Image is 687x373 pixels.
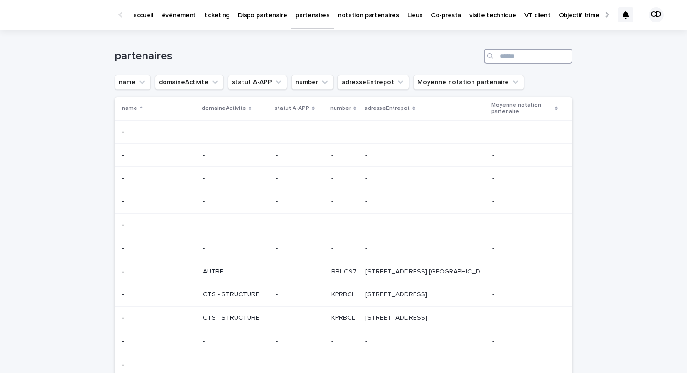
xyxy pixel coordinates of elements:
p: - [276,198,324,206]
p: - [331,150,335,159]
p: - [492,312,496,322]
tr: -- ---- -- -- [114,330,572,353]
p: - [276,151,324,159]
p: statut A-APP [275,103,309,114]
p: - [122,266,126,276]
p: - [203,337,268,345]
p: - [365,126,369,136]
h1: partenaires [114,50,480,63]
button: name [114,75,151,90]
input: Search [484,49,572,64]
p: - [203,221,268,229]
p: - [203,198,268,206]
p: - [203,244,268,252]
p: - [122,312,126,322]
p: - [492,150,496,159]
p: CTS - STRUCTURE [203,314,268,322]
p: - [492,243,496,252]
p: - [331,196,335,206]
p: [STREET_ADDRESS] [365,312,429,322]
p: - [365,336,369,345]
button: statut A-APP [228,75,287,90]
p: CTS - STRUCTURE [203,291,268,299]
p: - [365,219,369,229]
tr: -- AUTRE-RBUC97RBUC97 [STREET_ADDRESS] [GEOGRAPHIC_DATA][STREET_ADDRESS] [GEOGRAPHIC_DATA] -- [114,260,572,283]
div: CD [649,7,664,22]
tr: -- CTS - STRUCTURE-KPRBCLKPRBCL [STREET_ADDRESS][STREET_ADDRESS] -- [114,283,572,307]
p: - [276,128,324,136]
button: domaineActivite [155,75,224,90]
p: [STREET_ADDRESS] [GEOGRAPHIC_DATA] [365,266,487,276]
button: Moyenne notation partenaire [413,75,524,90]
p: - [276,361,324,369]
p: RBUC97 [331,266,358,276]
p: - [122,336,126,345]
p: - [492,126,496,136]
p: KPRBCL [331,312,357,322]
p: - [492,219,496,229]
p: - [331,172,335,182]
tr: -- ---- -- -- [114,167,572,190]
p: - [276,268,324,276]
p: - [276,337,324,345]
p: KPRBCL [331,289,357,299]
tr: -- ---- -- -- [114,120,572,143]
tr: -- ---- -- -- [114,237,572,260]
p: - [276,291,324,299]
p: - [122,289,126,299]
p: - [492,196,496,206]
p: name [122,103,137,114]
p: - [122,150,126,159]
p: - [122,219,126,229]
p: - [365,243,369,252]
p: - [492,172,496,182]
p: - [203,361,268,369]
p: - [203,174,268,182]
p: - [365,150,369,159]
tr: -- CTS - STRUCTURE-KPRBCLKPRBCL [STREET_ADDRESS][STREET_ADDRESS] -- [114,307,572,330]
p: - [122,196,126,206]
p: - [203,128,268,136]
p: - [331,336,335,345]
p: Moyenne notation partenaire [491,100,552,117]
p: - [331,243,335,252]
tr: -- ---- -- -- [114,213,572,237]
p: - [331,219,335,229]
p: AUTRE [203,268,268,276]
tr: -- ---- -- -- [114,143,572,167]
button: adresseEntrepot [337,75,409,90]
p: - [365,196,369,206]
img: Ls34BcGeRexTGTNfXpUC [19,6,109,24]
p: - [365,172,369,182]
p: domaineActivite [202,103,246,114]
p: - [276,174,324,182]
p: - [122,126,126,136]
p: - [276,314,324,322]
p: - [492,359,496,369]
tr: -- ---- -- -- [114,190,572,214]
p: - [276,244,324,252]
p: - [122,359,126,369]
p: - [203,151,268,159]
button: number [291,75,334,90]
p: - [492,336,496,345]
p: - [276,221,324,229]
p: - [331,126,335,136]
p: - [365,359,369,369]
p: number [330,103,351,114]
p: [STREET_ADDRESS] [365,289,429,299]
p: adresseEntrepot [365,103,410,114]
p: - [122,243,126,252]
p: - [331,359,335,369]
p: - [122,172,126,182]
p: - [492,289,496,299]
p: - [492,266,496,276]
